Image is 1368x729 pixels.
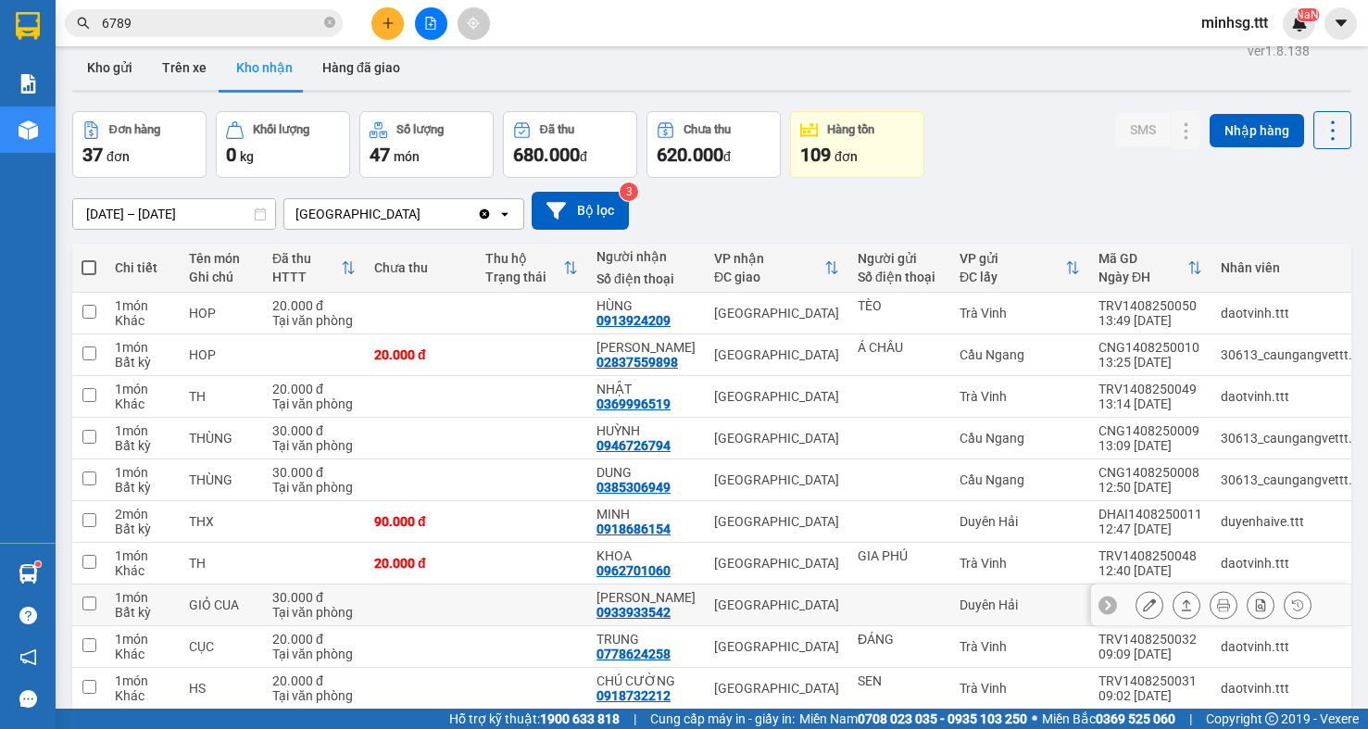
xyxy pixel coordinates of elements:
div: [GEOGRAPHIC_DATA] [714,597,839,612]
div: Bất kỳ [115,605,170,620]
div: 1 món [115,548,170,563]
div: THX [189,514,254,529]
span: món [394,149,420,164]
div: 30.000 đ [272,465,356,480]
div: ÁNH DUONG [596,590,696,605]
div: 0918732212 [596,688,671,703]
th: Toggle SortBy [705,244,848,293]
div: 2 món [115,507,170,522]
div: Tại văn phòng [272,688,356,703]
div: TÈO [858,298,941,313]
div: ĐC lấy [960,270,1065,284]
input: Tìm tên, số ĐT hoặc mã đơn [102,13,320,33]
div: Bất kỳ [115,522,170,536]
button: Hàng tồn109đơn [790,111,924,178]
img: solution-icon [19,74,38,94]
div: DUNG [596,465,696,480]
div: [GEOGRAPHIC_DATA] [714,389,839,404]
div: 0918686154 [596,522,671,536]
strong: 0369 525 060 [1096,711,1175,726]
div: 0962701060 [596,563,671,578]
button: Kho nhận [221,45,307,90]
div: 20.000 đ [374,556,467,571]
span: | [1189,709,1192,729]
div: Tại văn phòng [272,647,356,661]
span: 0 [226,144,236,166]
div: 20.000 đ [272,298,356,313]
div: 1 món [115,340,170,355]
div: Cầu Ngang [960,347,1080,362]
span: Miền Bắc [1042,709,1175,729]
div: 12:50 [DATE] [1098,480,1202,495]
div: 09:02 [DATE] [1098,688,1202,703]
div: Chưa thu [684,123,731,136]
div: 13:14 [DATE] [1098,396,1202,411]
div: Giao hàng [1173,591,1200,619]
div: Bất kỳ [115,438,170,453]
div: 12:47 [DATE] [1098,522,1202,536]
div: 0913924209 [596,313,671,328]
button: Hàng đã giao [307,45,415,90]
sup: 1 [35,561,41,567]
button: Trên xe [147,45,221,90]
div: CNG1408250008 [1098,465,1202,480]
div: HUỲNH [596,423,696,438]
img: warehouse-icon [19,564,38,584]
div: 0778624258 [596,647,671,661]
div: Trà Vinh [960,681,1080,696]
div: 0385306949 [596,480,671,495]
span: search [77,17,90,30]
div: Khác [115,313,170,328]
div: daotvinh.ttt [1221,556,1366,571]
button: caret-down [1324,7,1357,40]
div: Sửa đơn hàng [1136,591,1163,619]
span: 37 [82,144,103,166]
div: CHÚ CƯỜNG [596,673,696,688]
div: TRV1408250031 [1098,673,1202,688]
div: ĐÁNG [858,632,941,647]
img: icon-new-feature [1291,15,1308,31]
div: Tên món [189,251,254,266]
span: 620.000 [657,144,723,166]
div: HÀ MINH [596,340,696,355]
div: 09:09 [DATE] [1098,647,1202,661]
div: 30.000 đ [272,590,356,605]
div: TH [189,556,254,571]
span: đơn [835,149,858,164]
div: CNG1408250009 [1098,423,1202,438]
div: VP nhận [714,251,824,266]
th: Toggle SortBy [476,244,587,293]
div: duyenhaive.ttt [1221,514,1366,529]
div: TRUNG [596,632,696,647]
sup: 3 [620,182,638,201]
div: HOP [189,347,254,362]
svg: Clear value [477,207,492,221]
div: Khác [115,396,170,411]
button: Nhập hàng [1210,114,1304,147]
div: 30.000 đ [272,423,356,438]
span: Miền Nam [799,709,1027,729]
div: 0933933542 [596,605,671,620]
div: Mã GD [1098,251,1187,266]
button: Kho gửi [72,45,147,90]
div: THÙNG [189,431,254,446]
button: Khối lượng0kg [216,111,350,178]
div: 0369996519 [596,396,671,411]
span: | [634,709,636,729]
div: Đã thu [540,123,574,136]
span: đơn [107,149,130,164]
th: Toggle SortBy [263,244,365,293]
div: Nhân viên [1221,260,1366,275]
button: Chưa thu620.000đ [646,111,781,178]
div: Trà Vinh [960,556,1080,571]
div: Chi tiết [115,260,170,275]
div: Bất kỳ [115,480,170,495]
div: 1 món [115,382,170,396]
div: [GEOGRAPHIC_DATA] [295,205,420,223]
button: plus [371,7,404,40]
div: 1 món [115,632,170,647]
button: SMS [1115,113,1171,146]
div: daotvinh.ttt [1221,389,1366,404]
button: Đã thu680.000đ [503,111,637,178]
div: 30613_caungangvettt.ttt [1221,472,1366,487]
